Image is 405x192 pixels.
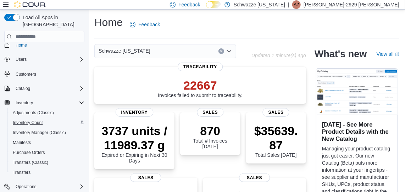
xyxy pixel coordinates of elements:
button: Catalog [1,84,87,94]
div: Total Sales [DATE] [252,124,301,158]
span: Adjustments (Classic) [13,110,54,116]
span: Transfers (Classic) [10,158,84,167]
button: Transfers [7,167,87,177]
button: Manifests [7,138,87,148]
h3: [DATE] - See More Product Details with the New Catalog [322,121,392,142]
button: Home [1,40,87,50]
a: Inventory Manager (Classic) [10,128,69,137]
a: Manifests [10,138,34,147]
p: Updated 1 minute(s) ago [251,53,306,58]
span: Load All Apps in [GEOGRAPHIC_DATA] [20,14,84,28]
span: Sales [239,174,270,182]
a: Home [13,41,30,49]
span: Feedback [178,1,200,8]
span: Catalog [13,84,84,93]
span: Purchase Orders [13,150,45,155]
input: Dark Mode [206,1,221,9]
span: Transfers [13,170,30,175]
svg: External link [395,52,399,57]
span: Inventory [13,98,84,107]
a: Feedback [127,17,163,32]
span: Home [16,42,27,48]
span: Inventory Count [10,118,84,127]
a: Adjustments (Classic) [10,108,57,117]
button: Customers [1,69,87,79]
span: Adjustments (Classic) [10,108,84,117]
span: Transfers [10,168,84,177]
a: Transfers (Classic) [10,158,51,167]
button: Clear input [218,48,224,54]
img: Cova [14,1,46,8]
span: Users [13,55,84,64]
button: Transfers (Classic) [7,158,87,167]
span: Operations [13,182,84,191]
a: View allExternal link [377,51,399,57]
p: Schwazze [US_STATE] [234,0,285,9]
button: Inventory [1,98,87,108]
div: Expired or Expiring in Next 30 Days [100,124,169,164]
div: Adrian-2929 Telles [292,0,301,9]
span: Inventory Count [13,120,43,126]
div: Total # Invoices [DATE] [186,124,235,149]
button: Open list of options [226,48,232,54]
a: Customers [13,70,39,79]
span: Purchase Orders [10,148,84,157]
h2: What's new [315,48,367,60]
button: Operations [13,182,39,191]
span: Inventory [116,108,154,117]
span: Transfers (Classic) [13,160,48,165]
a: Transfers [10,168,33,177]
span: Feedback [138,21,160,28]
p: 870 [186,124,235,138]
button: Users [13,55,29,64]
a: Inventory Count [10,118,46,127]
span: Operations [16,184,37,190]
button: Operations [1,182,87,192]
span: Manifests [13,140,31,145]
button: Inventory Count [7,118,87,128]
span: A2 [294,0,299,9]
button: Purchase Orders [7,148,87,158]
button: Users [1,54,87,64]
p: 22667 [158,78,243,92]
span: Inventory Manager (Classic) [10,128,84,137]
span: Home [13,41,84,49]
button: Inventory [13,98,36,107]
span: Inventory [16,100,33,106]
span: Traceability [178,63,223,71]
span: Dark Mode [206,8,206,9]
div: Invoices failed to submit to traceability. [158,78,243,98]
span: Users [16,57,27,62]
span: Schwazze [US_STATE] [99,47,150,55]
h1: Home [94,15,123,30]
button: Adjustments (Classic) [7,108,87,118]
p: 3737 units / 11989.37 g [100,124,169,152]
span: Manifests [10,138,84,147]
p: $35639.87 [252,124,301,152]
span: Inventory Manager (Classic) [13,130,66,135]
p: [PERSON_NAME]-2929 [PERSON_NAME] [304,0,399,9]
span: Sales [263,108,289,117]
span: Catalog [16,86,30,91]
button: Inventory Manager (Classic) [7,128,87,138]
span: Sales [197,108,223,117]
button: Catalog [13,84,33,93]
span: Customers [13,69,84,78]
p: | [288,0,289,9]
span: Customers [16,71,36,77]
span: Sales [131,174,161,182]
a: Purchase Orders [10,148,48,157]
